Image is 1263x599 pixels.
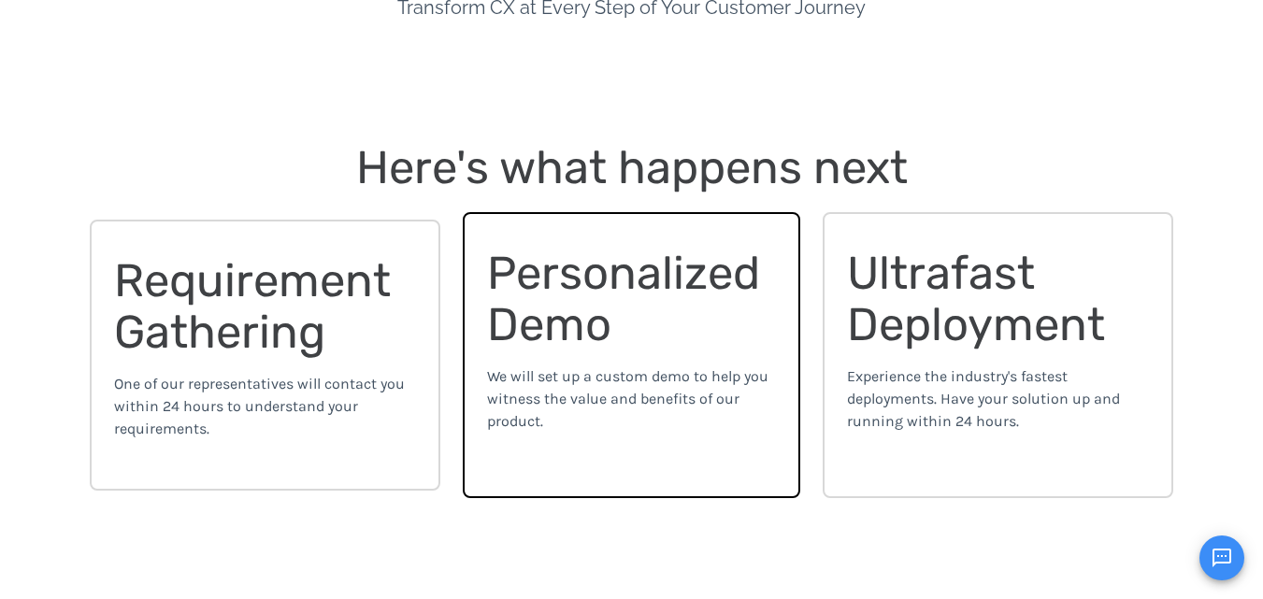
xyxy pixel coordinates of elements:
button: Open chat [1199,535,1244,580]
span: Personalized Demo [487,246,771,351]
span: Requirement Gathering [114,253,402,359]
span: We will set up a custom demo to help you witness the value and benefits of our product. [487,367,768,430]
span: Here's what happens next [356,140,908,194]
span: Experience the industry's fastest deployments. Have your solution up and running within 24 hours. [847,367,1120,430]
span: One of our representatives will contact you within 24 hours to understand your requirements. [114,375,405,437]
span: Ultrafast Deployment [847,246,1105,351]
